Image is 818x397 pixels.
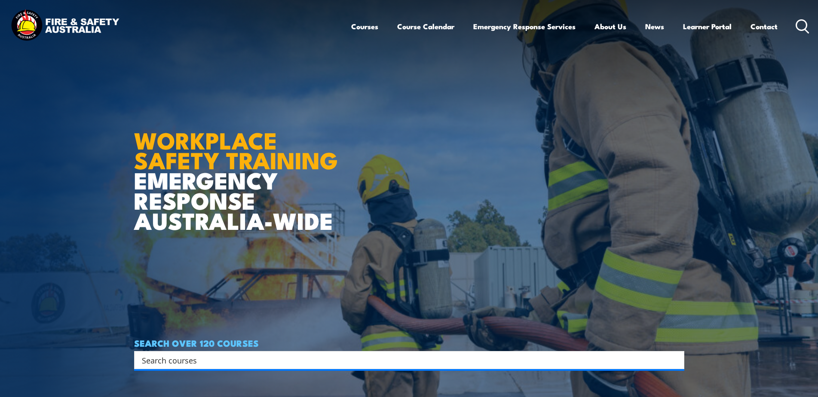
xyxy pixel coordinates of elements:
[142,354,665,366] input: Search input
[134,122,338,177] strong: WORKPLACE SAFETY TRAINING
[134,338,684,348] h4: SEARCH OVER 120 COURSES
[134,108,344,230] h1: EMERGENCY RESPONSE AUSTRALIA-WIDE
[683,15,732,38] a: Learner Portal
[645,15,664,38] a: News
[397,15,454,38] a: Course Calendar
[669,354,681,366] button: Search magnifier button
[351,15,378,38] a: Courses
[751,15,778,38] a: Contact
[594,15,626,38] a: About Us
[473,15,576,38] a: Emergency Response Services
[144,354,667,366] form: Search form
